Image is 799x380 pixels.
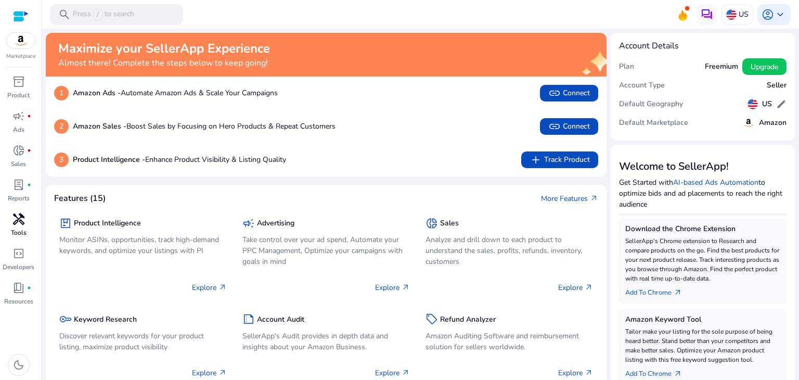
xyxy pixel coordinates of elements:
h5: Download the Chrome Extension [625,225,780,234]
span: keyboard_arrow_down [774,8,787,21]
span: key [59,313,72,325]
span: edit [776,99,787,109]
span: dark_mode [12,359,25,371]
span: Upgrade [751,61,778,72]
h5: Sales [440,219,459,228]
span: arrow_outward [585,369,593,377]
span: / [93,9,102,20]
h5: Default Geography [619,100,683,109]
img: amazon.svg [742,117,755,129]
p: SellerApp's Chrome extension to Research and compare products on the go. Find the best products f... [625,236,780,283]
span: link [548,87,561,99]
span: campaign [242,217,255,230]
span: campaign [12,110,25,122]
span: link [548,120,561,133]
span: donut_small [12,144,25,157]
h5: Plan [619,62,634,71]
span: Connect [548,87,590,99]
h5: Account Type [619,81,665,90]
p: Enhance Product Visibility & Listing Quality [73,154,286,165]
h4: Features (15) [54,194,106,204]
p: SellerApp's Audit provides in depth data and insights about your Amazon Business. [242,331,410,352]
h5: Amazon Keyword Tool [625,315,780,324]
span: account_circle [762,8,774,21]
p: Explore [192,368,227,378]
img: us.svg [748,99,758,109]
span: arrow_outward [585,283,593,292]
span: fiber_manual_record [27,286,31,290]
a: More Featuresarrow_outward [541,193,598,204]
h4: Account Details [619,41,679,51]
span: arrow_outward [218,369,227,377]
p: Product [7,91,30,100]
button: addTrack Product [521,151,598,168]
p: Ads [13,125,24,134]
p: Get Started with to optimize bids and ad placements to reach the right audience [619,177,787,210]
b: Amazon Ads - [73,88,121,98]
p: 2 [54,119,69,134]
h3: Welcome to SellerApp! [619,160,787,173]
button: linkConnect [540,118,598,135]
h5: Seller [767,81,787,90]
p: Explore [558,282,593,293]
h2: Maximize your SellerApp Experience [58,41,270,56]
button: linkConnect [540,85,598,102]
p: US [739,5,749,23]
a: Add To Chrome [625,364,690,379]
b: Amazon Sales - [73,121,126,131]
p: Sales [11,159,26,169]
span: search [58,8,71,21]
span: fiber_manual_record [27,148,31,153]
p: 1 [54,86,69,100]
p: Take control over your ad spend, Automate your PPC Management, Optimize your campaigns with goals... [242,234,410,267]
p: Explore [192,282,227,293]
span: donut_small [426,217,438,230]
span: inventory_2 [12,75,25,88]
a: Add To Chrome [625,283,690,298]
h5: US [762,100,772,109]
span: arrow_outward [402,369,410,377]
h5: Default Marketplace [619,119,688,128]
p: Automate Amazon Ads & Scale Your Campaigns [73,87,278,98]
span: handyman [12,213,25,225]
p: Press to search [73,9,134,20]
h4: Almost there! Complete the steps below to keep going! [58,58,270,68]
a: AI-based Ads Automation [673,178,758,187]
span: arrow_outward [218,283,227,292]
p: Developers [3,262,34,272]
span: package [59,217,72,230]
span: code_blocks [12,247,25,260]
span: add [530,154,542,166]
p: Explore [558,368,593,378]
p: Discover relevant keywords for your product listing, maximize product visibility [59,331,227,352]
p: Analyze and drill down to each product to understand the sales, profits, refunds, inventory, cust... [426,234,593,267]
img: amazon.svg [7,33,35,48]
p: Resources [4,297,33,306]
h5: Keyword Research [74,315,137,324]
p: Marketplace [6,53,35,60]
p: Amazon Auditing Software and reimbursement solution for sellers worldwide. [426,331,593,352]
span: sell [426,313,438,325]
button: Upgrade [742,58,787,75]
h5: Account Audit [257,315,304,324]
h5: Advertising [257,219,294,228]
h5: Freemium [705,62,738,71]
p: Reports [8,194,30,203]
h5: Refund Analyzer [440,315,496,324]
span: fiber_manual_record [27,183,31,187]
span: arrow_outward [402,283,410,292]
span: lab_profile [12,179,25,191]
span: summarize [242,313,255,325]
h5: Product Intelligence [74,219,141,228]
h5: Amazon [759,119,787,128]
span: Connect [548,120,590,133]
span: arrow_outward [674,370,682,378]
span: arrow_outward [590,194,598,202]
p: Tools [11,228,27,237]
p: Explore [375,368,410,378]
p: Boost Sales by Focusing on Hero Products & Repeat Customers [73,121,336,132]
p: Monitor ASINs, opportunities, track high-demand keywords, and optimize your listings with PI [59,234,227,256]
b: Product Intelligence - [73,155,145,164]
p: 3 [54,153,69,167]
p: Tailor make your listing for the sole purpose of being heard better. Stand better than your compe... [625,327,780,364]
